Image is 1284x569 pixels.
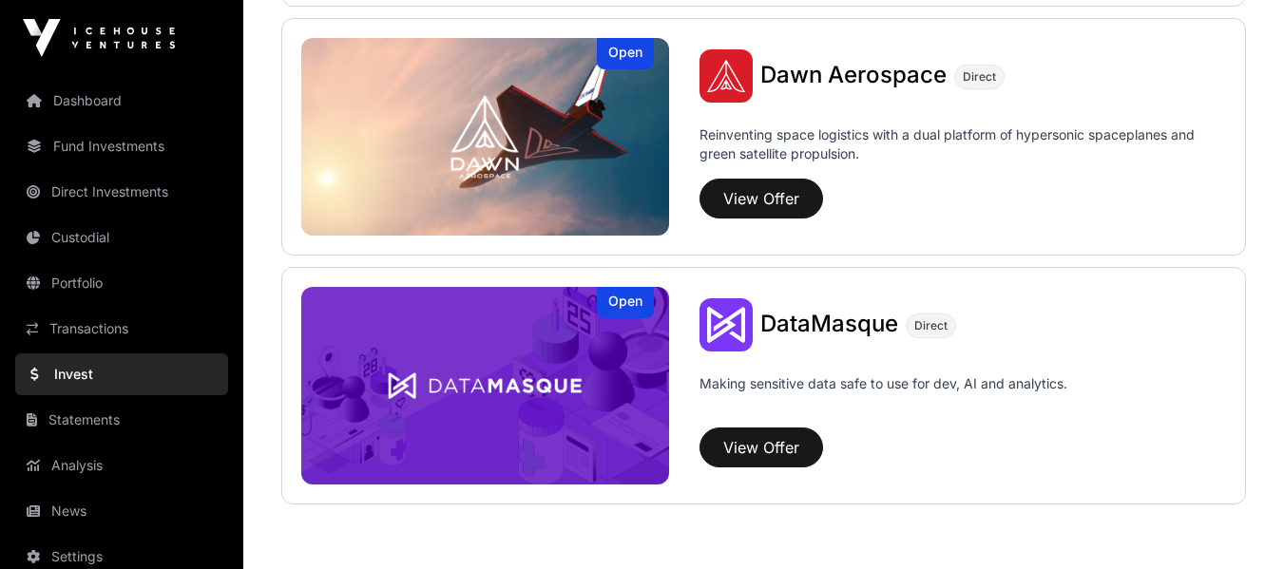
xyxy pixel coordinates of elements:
img: Dawn Aerospace [699,49,753,103]
iframe: Chat Widget [1189,478,1284,569]
img: Dawn Aerospace [301,38,669,236]
p: Reinventing space logistics with a dual platform of hypersonic spaceplanes and green satellite pr... [699,125,1226,171]
a: Direct Investments [15,171,228,213]
img: DataMasque [699,298,753,351]
a: News [15,490,228,532]
button: View Offer [699,179,823,218]
a: Dashboard [15,80,228,122]
div: Open [597,38,654,69]
span: Direct [963,69,996,85]
span: DataMasque [760,310,898,337]
a: Fund Investments [15,125,228,167]
a: Invest [15,353,228,395]
a: Custodial [15,217,228,258]
span: Dawn Aerospace [760,61,947,88]
a: Analysis [15,445,228,486]
a: Dawn AerospaceOpen [301,38,669,236]
button: View Offer [699,427,823,467]
img: DataMasque [301,287,669,484]
span: Direct [914,318,948,333]
p: Making sensitive data safe to use for dev, AI and analytics. [699,374,1067,420]
a: Portfolio [15,262,228,304]
img: Icehouse Ventures Logo [23,19,175,57]
a: DataMasqueOpen [301,287,669,484]
a: DataMasque [760,313,898,337]
a: Transactions [15,308,228,350]
div: Open [597,287,654,318]
a: Statements [15,399,228,441]
a: Dawn Aerospace [760,64,947,88]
